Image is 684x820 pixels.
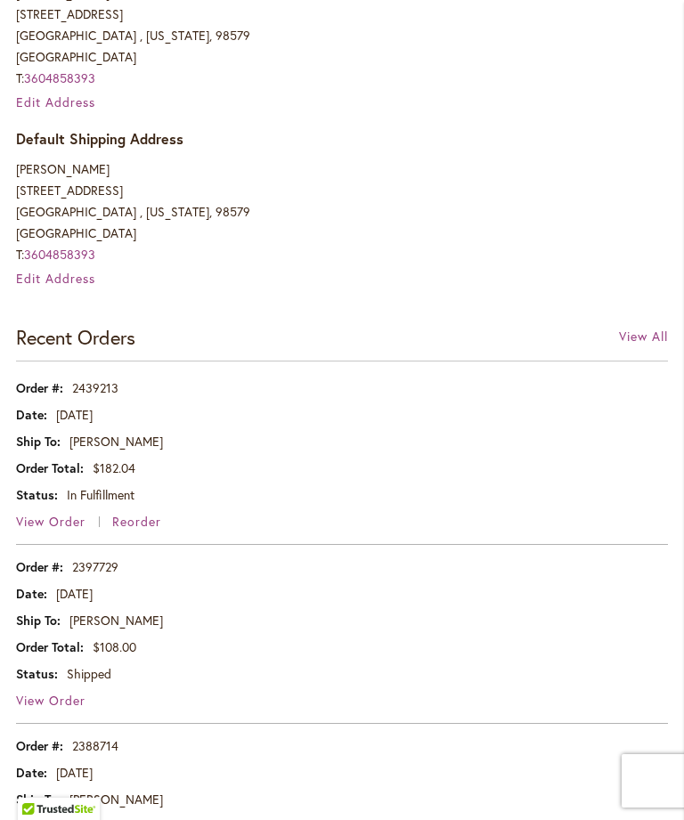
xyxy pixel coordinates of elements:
[16,545,668,580] td: 2397729
[619,328,668,345] span: View All
[16,324,135,350] strong: Recent Orders
[16,428,668,455] td: [PERSON_NAME]
[24,69,95,86] a: 3604858393
[16,759,668,786] td: [DATE]
[619,328,668,345] a: View All
[16,366,668,402] td: 2439213
[16,724,668,759] td: 2388714
[24,246,95,263] a: 3604858393
[16,93,95,110] a: Edit Address
[13,757,63,807] iframe: Launch Accessibility Center
[93,638,136,655] span: $108.00
[16,158,668,265] address: [PERSON_NAME] [STREET_ADDRESS] [GEOGRAPHIC_DATA] , [US_STATE], 98579 [GEOGRAPHIC_DATA] T:
[16,129,183,148] span: Default Shipping Address
[16,513,85,530] span: View Order
[16,513,109,530] a: View Order
[93,459,135,476] span: $182.04
[16,270,95,287] a: Edit Address
[112,513,161,530] a: Reorder
[16,786,668,813] td: [PERSON_NAME]
[16,482,668,508] td: In Fulfillment
[16,692,85,709] a: View Order
[16,607,668,634] td: [PERSON_NAME]
[16,661,668,687] td: Shipped
[16,580,668,607] td: [DATE]
[16,402,668,428] td: [DATE]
